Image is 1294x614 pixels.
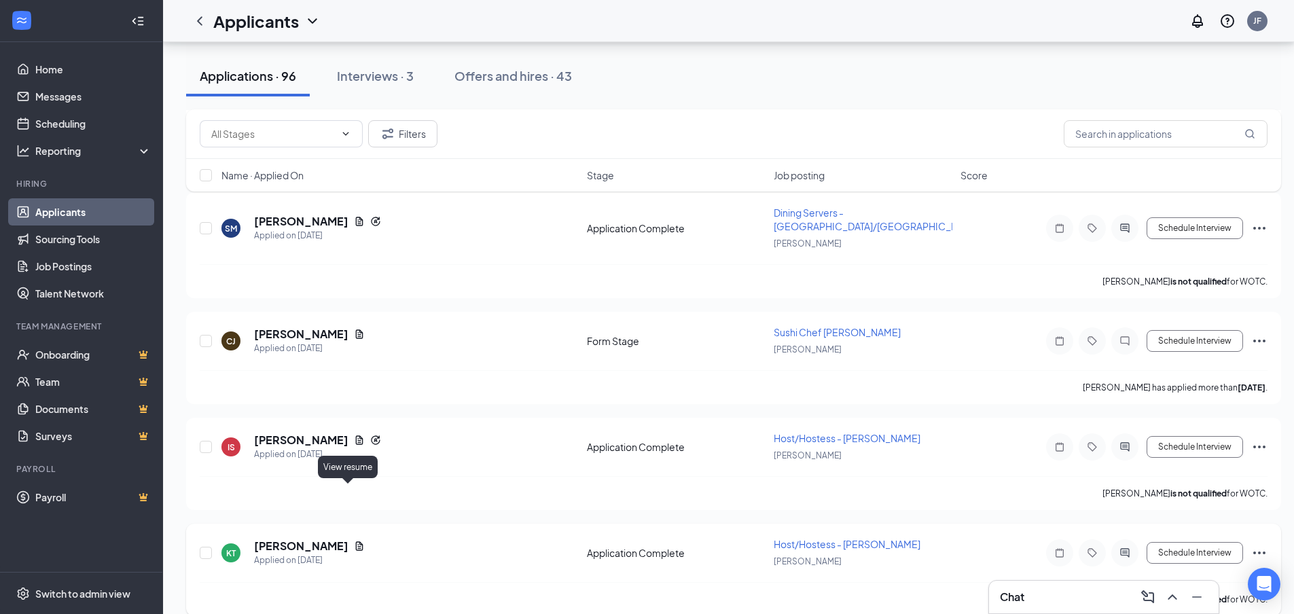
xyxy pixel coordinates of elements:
button: ComposeMessage [1137,586,1159,608]
svg: Note [1052,336,1068,346]
svg: ChevronUp [1164,589,1181,605]
svg: Tag [1084,336,1100,346]
svg: ChatInactive [1117,336,1133,346]
svg: ActiveChat [1117,441,1133,452]
svg: ChevronDown [304,13,321,29]
svg: ActiveChat [1117,223,1133,234]
div: Open Intercom Messenger [1248,568,1280,600]
svg: Ellipses [1251,220,1268,236]
h5: [PERSON_NAME] [254,214,348,229]
svg: Analysis [16,144,30,158]
a: Talent Network [35,280,151,307]
svg: Note [1052,223,1068,234]
a: Scheduling [35,110,151,137]
button: Schedule Interview [1147,217,1243,239]
svg: ChevronDown [340,128,351,139]
svg: Reapply [370,435,381,446]
svg: Note [1052,547,1068,558]
div: Form Stage [587,334,766,348]
div: SM [225,223,237,234]
button: Filter Filters [368,120,437,147]
span: [PERSON_NAME] [774,344,842,355]
div: Applied on [DATE] [254,554,365,567]
p: [PERSON_NAME] for WOTC. [1102,488,1268,499]
button: Schedule Interview [1147,330,1243,352]
span: Host/Hostess - [PERSON_NAME] [774,432,920,444]
div: Payroll [16,463,149,475]
div: Team Management [16,321,149,332]
svg: Reapply [370,216,381,227]
div: KT [226,547,236,559]
svg: Ellipses [1251,333,1268,349]
svg: MagnifyingGlass [1244,128,1255,139]
a: DocumentsCrown [35,395,151,422]
svg: Document [354,435,365,446]
svg: Filter [380,126,396,142]
svg: Tag [1084,547,1100,558]
div: Applied on [DATE] [254,448,381,461]
span: Sushi Chef [PERSON_NAME] [774,326,901,338]
svg: ActiveChat [1117,547,1133,558]
h5: [PERSON_NAME] [254,433,348,448]
button: Minimize [1186,586,1208,608]
button: ChevronUp [1162,586,1183,608]
span: Stage [587,168,614,182]
svg: Tag [1084,223,1100,234]
div: IS [228,441,235,453]
a: SurveysCrown [35,422,151,450]
input: Search in applications [1064,120,1268,147]
svg: Document [354,329,365,340]
div: Application Complete [587,440,766,454]
div: Application Complete [587,221,766,235]
svg: Document [354,216,365,227]
a: Job Postings [35,253,151,280]
div: Application Complete [587,546,766,560]
div: Hiring [16,178,149,189]
h5: [PERSON_NAME] [254,327,348,342]
svg: ComposeMessage [1140,589,1156,605]
input: All Stages [211,126,335,141]
div: Applications · 96 [200,67,296,84]
span: Score [960,168,988,182]
a: Sourcing Tools [35,225,151,253]
h3: Chat [1000,590,1024,604]
svg: Settings [16,587,30,600]
span: [PERSON_NAME] [774,450,842,460]
svg: Collapse [131,14,145,28]
div: View resume [318,456,378,478]
a: OnboardingCrown [35,341,151,368]
div: Reporting [35,144,152,158]
b: is not qualified [1170,488,1227,499]
button: Schedule Interview [1147,436,1243,458]
span: Job posting [774,168,825,182]
a: PayrollCrown [35,484,151,511]
svg: ChevronLeft [192,13,208,29]
p: [PERSON_NAME] has applied more than . [1083,382,1268,393]
b: is not qualified [1170,276,1227,287]
div: JF [1253,15,1261,26]
div: Switch to admin view [35,587,130,600]
h1: Applicants [213,10,299,33]
p: [PERSON_NAME] for WOTC. [1102,276,1268,287]
svg: Ellipses [1251,545,1268,561]
svg: WorkstreamLogo [15,14,29,27]
span: [PERSON_NAME] [774,556,842,566]
b: [DATE] [1238,382,1265,393]
svg: Minimize [1189,589,1205,605]
svg: QuestionInfo [1219,13,1236,29]
div: CJ [226,336,236,347]
a: Messages [35,83,151,110]
a: Home [35,56,151,83]
span: Name · Applied On [221,168,304,182]
div: Offers and hires · 43 [454,67,572,84]
div: Applied on [DATE] [254,229,381,242]
a: TeamCrown [35,368,151,395]
span: Host/Hostess - [PERSON_NAME] [774,538,920,550]
svg: Ellipses [1251,439,1268,455]
svg: Note [1052,441,1068,452]
a: Applicants [35,198,151,225]
h5: [PERSON_NAME] [254,539,348,554]
span: Dining Servers -[GEOGRAPHIC_DATA]/[GEOGRAPHIC_DATA] [774,206,976,232]
span: [PERSON_NAME] [774,238,842,249]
